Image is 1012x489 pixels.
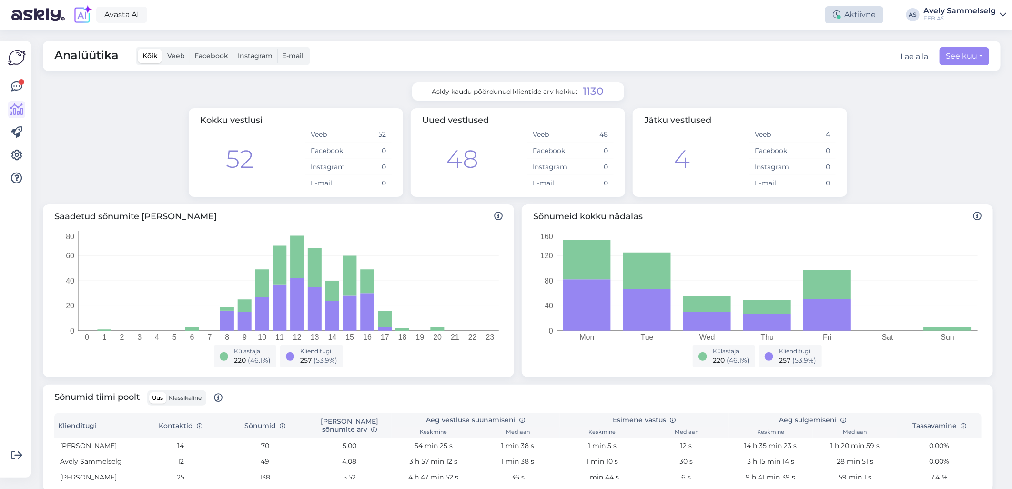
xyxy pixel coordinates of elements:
[66,277,74,285] tspan: 40
[560,413,729,427] th: Esimene vastus
[348,175,392,192] td: 0
[311,333,319,341] tspan: 13
[813,469,897,485] td: 59 min 1 s
[897,469,982,485] td: 7.41%
[527,175,570,192] td: E-mail
[300,356,312,365] span: 257
[307,469,392,485] td: 5.52
[644,454,729,469] td: 30 s
[570,127,614,143] td: 48
[307,438,392,454] td: 5.00
[155,333,159,341] tspan: 4
[305,127,348,143] td: Veeb
[527,143,570,159] td: Facebook
[96,7,147,23] a: Avasta AI
[392,438,476,454] td: 54 min 25 s
[940,47,989,65] button: See kuu
[560,438,644,454] td: 1 min 5 s
[476,469,560,485] td: 36 s
[54,413,139,438] th: Klienditugi
[102,333,107,341] tspan: 1
[223,438,307,454] td: 70
[476,427,560,438] th: Mediaan
[66,233,74,241] tspan: 80
[172,333,177,341] tspan: 5
[545,277,553,285] tspan: 80
[533,210,982,223] span: Sõnumeid kokku nädalas
[923,7,996,15] div: Avely Sammelselg
[398,333,407,341] tspan: 18
[314,356,337,365] span: ( 53.9 %)
[570,159,614,175] td: 0
[901,51,928,62] button: Lae alla
[392,413,560,427] th: Aeg vestluse suunamiseni
[897,454,982,469] td: 0.00%
[923,7,1006,22] a: Avely SammelselgFEB AS
[381,333,389,341] tspan: 17
[238,51,273,60] span: Instagram
[54,210,503,223] span: Saadetud sõnumite [PERSON_NAME]
[54,47,119,65] span: Analüütika
[560,454,644,469] td: 1 min 10 s
[545,302,553,310] tspan: 40
[779,347,816,356] div: Klienditugi
[167,51,185,60] span: Veeb
[476,438,560,454] td: 1 min 38 s
[644,427,729,438] th: Mediaan
[223,454,307,469] td: 49
[348,159,392,175] td: 0
[139,438,223,454] td: 14
[779,356,790,365] span: 257
[792,175,836,192] td: 0
[54,469,139,485] td: [PERSON_NAME]
[328,333,337,341] tspan: 14
[194,51,228,60] span: Facebook
[644,438,729,454] td: 12 s
[66,252,74,260] tspan: 60
[142,51,158,60] span: Kõik
[729,427,813,438] th: Keskmine
[305,175,348,192] td: E-mail
[749,175,792,192] td: E-mail
[451,333,459,341] tspan: 21
[200,115,263,125] span: Kokku vestlusi
[307,413,392,438] th: [PERSON_NAME] sõnumite arv
[813,454,897,469] td: 28 min 51 s
[54,390,223,406] span: Sõnumid tiimi poolt
[446,141,479,178] div: 48
[363,333,372,341] tspan: 16
[882,333,894,341] tspan: Sat
[813,427,897,438] th: Mediaan
[792,143,836,159] td: 0
[305,143,348,159] td: Facebook
[226,141,253,178] div: 52
[897,438,982,454] td: 0.00%
[8,49,26,67] img: Askly Logo
[293,333,302,341] tspan: 12
[792,356,816,365] span: ( 53.9 %)
[540,252,553,260] tspan: 120
[234,347,271,356] div: Külastaja
[348,127,392,143] td: 52
[139,454,223,469] td: 12
[432,85,577,98] span: Askly kaudu pöördunud klientide arv kokku:
[120,333,124,341] tspan: 2
[282,51,304,60] span: E-mail
[644,115,711,125] span: Jätku vestlused
[422,115,489,125] span: Uued vestlused
[486,333,495,341] tspan: 23
[644,469,729,485] td: 6 s
[139,413,223,438] th: Kontaktid
[300,347,337,356] div: Klienditugi
[66,302,74,310] tspan: 20
[54,454,139,469] td: Avely Sammelselg
[468,333,477,341] tspan: 22
[527,127,570,143] td: Veeb
[248,356,271,365] span: ( 46.1 %)
[941,333,954,341] tspan: Sun
[392,454,476,469] td: 3 h 57 min 12 s
[476,454,560,469] td: 1 min 38 s
[560,469,644,485] td: 1 min 44 s
[190,333,194,341] tspan: 6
